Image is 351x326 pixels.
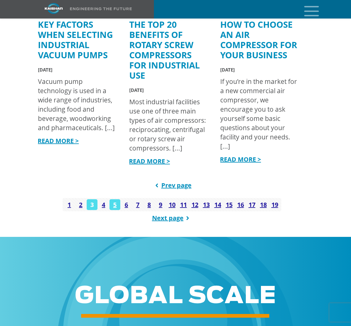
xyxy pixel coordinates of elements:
[38,19,113,61] a: Key Factors When Selecting Industrial Vacuum Pumps
[98,199,109,210] a: 4
[75,199,86,210] a: 2
[144,199,155,210] a: 8
[38,137,79,145] a: READ MORE >
[189,199,200,210] a: 12
[178,199,189,210] a: 11
[129,157,170,165] a: READ MORE >
[64,199,75,210] a: 1
[235,199,246,210] a: 16
[224,199,234,210] a: 15
[155,199,166,210] a: 9
[109,199,120,210] a: 5
[31,3,77,14] img: kaishan logo
[302,4,312,14] a: mobile menu
[212,199,223,210] a: 14
[132,199,143,210] a: 7
[70,7,132,10] img: Engineering the future
[269,199,280,210] a: 19
[220,77,300,151] div: If you’re in the market for a new commercial air compressor, we encourage you to ask yourself som...
[38,67,52,73] span: [DATE]
[121,199,132,210] a: 6
[129,19,200,81] a: The Top 20 Benefits of Rotary Screw Compressors for Industrial Use
[153,179,192,192] a: Prev page
[129,87,144,93] span: [DATE]
[87,199,97,210] a: 3
[246,199,257,210] a: 17
[220,67,235,73] span: [DATE]
[258,199,269,210] a: 18
[152,211,192,225] a: Next page
[220,19,297,61] a: How to Choose an Air Compressor for Your Business
[220,155,261,163] a: READ MORE >
[129,97,209,153] div: Most industrial facilities use one of three main types of air compressors: reciprocating, centrif...
[38,77,118,132] div: Vacuum pump technology is used in a wide range of industries, including food and beverage, woodwo...
[167,199,177,210] a: 10
[201,199,212,210] a: 13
